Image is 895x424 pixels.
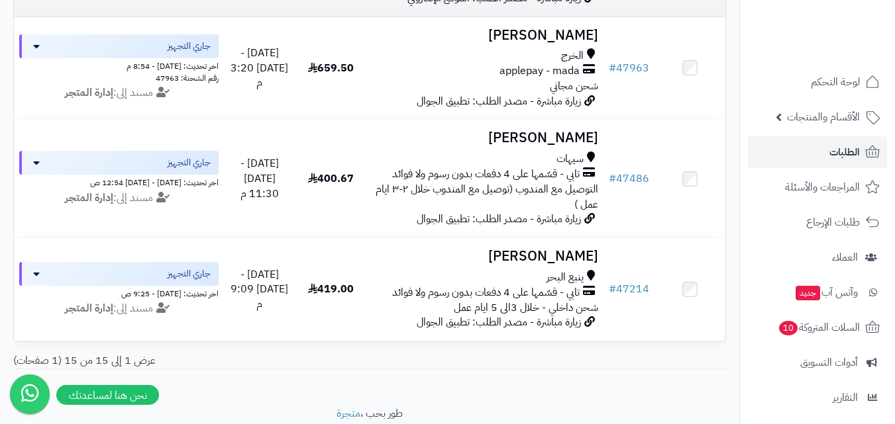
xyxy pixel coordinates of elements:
span: # [609,60,616,76]
strong: إدارة المتجر [65,190,113,206]
span: الخرج [561,48,584,64]
span: # [609,281,616,297]
span: أدوات التسويق [800,353,858,372]
span: [DATE] - [DATE] 3:20 م [231,45,288,91]
div: اخر تحديث: [DATE] - 9:25 ص [19,286,219,300]
span: زيارة مباشرة - مصدر الطلب: تطبيق الجوال [417,314,581,330]
span: 659.50 [308,60,354,76]
h3: [PERSON_NAME] [372,130,598,146]
span: تابي - قسّمها على 4 دفعات بدون رسوم ولا فوائد [392,167,580,182]
span: السلات المتروكة [778,318,860,337]
div: مسند إلى: [9,191,229,206]
span: زيارة مباشرة - مصدر الطلب: تطبيق الجوال [417,211,581,227]
span: العملاء [832,248,858,267]
div: عرض 1 إلى 15 من 15 (1 صفحات) [3,353,370,368]
a: وآتس آبجديد [748,276,887,308]
span: جديد [796,286,820,300]
span: جاري التجهيز [168,40,211,53]
span: المراجعات والأسئلة [785,178,860,196]
a: أدوات التسويق [748,347,887,378]
span: جاري التجهيز [168,156,211,169]
a: متجرة [337,405,360,421]
span: رقم الشحنة: 47963 [156,72,219,84]
a: السلات المتروكة10 [748,312,887,343]
a: التقارير [748,382,887,413]
span: جاري التجهيز [168,267,211,280]
div: مسند إلى: [9,85,229,101]
span: applepay - mada [500,64,580,79]
span: [DATE] - [DATE] 11:30 م [240,155,279,202]
span: الطلبات [829,143,860,161]
a: #47214 [609,281,649,297]
a: العملاء [748,241,887,273]
a: طلبات الإرجاع [748,206,887,238]
span: ينبع البحر [547,270,584,285]
strong: إدارة المتجر [65,300,113,316]
h3: [PERSON_NAME] [372,28,598,43]
a: المراجعات والأسئلة [748,171,887,203]
h3: [PERSON_NAME] [372,249,598,264]
a: لوحة التحكم [748,66,887,98]
a: #47963 [609,60,649,76]
div: اخر تحديث: [DATE] - 8:54 م [19,58,219,72]
span: 10 [779,321,798,335]
span: شحن مجاني [550,78,598,94]
span: لوحة التحكم [811,73,860,91]
span: زيارة مباشرة - مصدر الطلب: تطبيق الجوال [417,93,581,109]
span: [DATE] - [DATE] 9:09 م [231,267,288,313]
span: التوصيل مع المندوب (توصيل مع المندوب خلال ٢-٣ ايام عمل ) [376,181,598,212]
strong: إدارة المتجر [65,85,113,101]
span: 419.00 [308,281,354,297]
img: logo-2.png [805,36,882,64]
span: # [609,171,616,187]
span: التقارير [833,388,858,407]
div: مسند إلى: [9,301,229,316]
span: 400.67 [308,171,354,187]
span: الأقسام والمنتجات [787,108,860,126]
span: شحن داخلي - خلال 3الى 5 ايام عمل [454,300,598,316]
span: تابي - قسّمها على 4 دفعات بدون رسوم ولا فوائد [392,285,580,300]
div: اخر تحديث: [DATE] - [DATE] 12:54 ص [19,175,219,189]
a: الطلبات [748,136,887,168]
span: سيهات [556,151,584,167]
a: #47486 [609,171,649,187]
span: وآتس آب [794,283,858,302]
span: طلبات الإرجاع [806,213,860,232]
